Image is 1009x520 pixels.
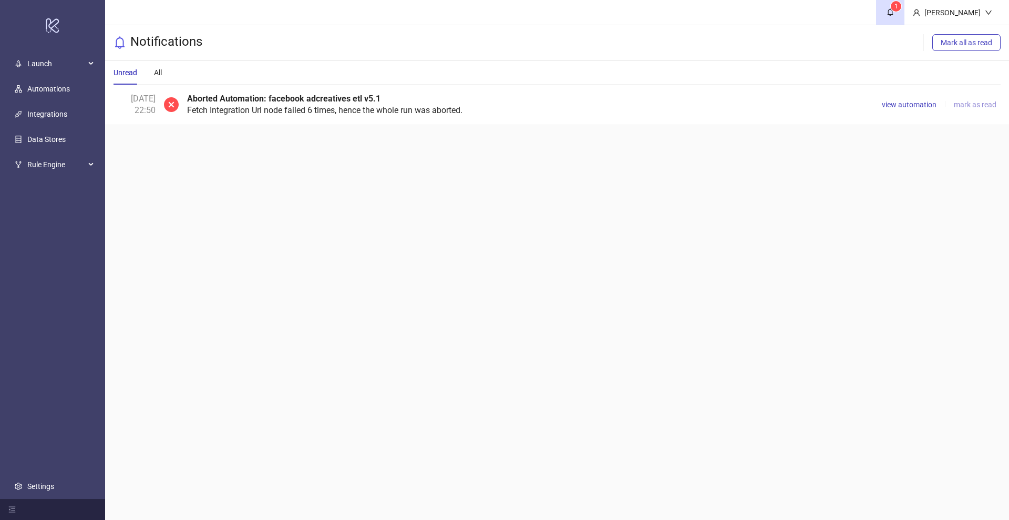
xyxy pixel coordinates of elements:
div: Fetch Integration Url node failed 6 times, hence the whole run was aborted. [187,93,869,116]
span: view automation [882,100,936,109]
span: mark as read [954,100,996,109]
span: Launch [27,53,85,74]
a: Automations [27,85,70,93]
span: close-circle [164,93,179,116]
b: Aborted Automation: facebook adcreatives etl v5.1 [187,94,380,104]
span: bell [887,8,894,16]
button: view automation [878,98,941,111]
button: mark as read [950,98,1001,111]
div: [PERSON_NAME] [920,7,985,18]
span: fork [15,161,22,168]
div: [DATE] 22:50 [114,93,156,116]
span: Mark all as read [941,38,992,47]
h3: Notifications [130,34,202,52]
span: rocket [15,60,22,67]
a: Data Stores [27,135,66,144]
button: Mark all as read [932,34,1001,51]
a: Settings [27,482,54,491]
div: Unread [114,67,137,78]
a: Integrations [27,110,67,118]
span: user [913,9,920,16]
span: menu-fold [8,506,16,513]
span: Rule Engine [27,154,85,175]
span: down [985,9,992,16]
span: bell [114,36,126,49]
sup: 1 [891,1,901,12]
div: All [154,67,162,78]
span: 1 [894,3,898,10]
